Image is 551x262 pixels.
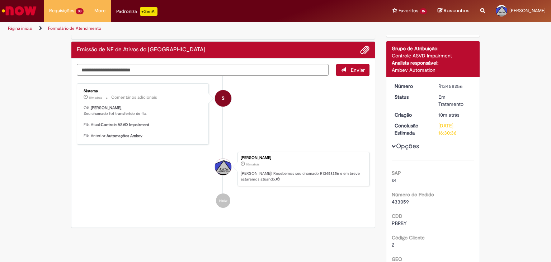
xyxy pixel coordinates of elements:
[89,95,102,100] span: 10m atrás
[360,45,369,55] button: Adicionar anexos
[392,234,425,241] b: Código Cliente
[140,7,157,16] p: +GenAi
[215,90,231,107] div: System
[438,8,470,14] a: Rascunhos
[392,198,409,205] span: 433059
[392,220,407,226] span: PBRBY
[241,171,366,182] p: [PERSON_NAME]! Recebemos seu chamado R13458256 e em breve estaremos atuando.
[5,22,362,35] ul: Trilhas de página
[76,8,84,14] span: 33
[84,89,203,93] div: Sistema
[107,133,142,139] b: Automações Ambev
[241,156,366,160] div: [PERSON_NAME]
[392,177,397,183] span: s4
[215,159,231,175] div: Carlos Nunes
[222,90,225,107] span: S
[389,83,433,90] dt: Número
[8,25,33,31] a: Página inicial
[389,122,433,136] dt: Conclusão Estimada
[101,122,149,127] b: Controle ASVD Impairment
[438,111,472,118] div: 28/08/2025 14:30:33
[392,52,475,59] div: Controle ASVD Impairment
[94,7,105,14] span: More
[389,93,433,100] dt: Status
[111,94,157,100] small: Comentários adicionais
[392,66,475,74] div: Ambev Automation
[392,213,402,219] b: CDD
[392,170,401,176] b: SAP
[351,67,365,73] span: Enviar
[49,7,74,14] span: Requisições
[246,162,259,167] span: 10m atrás
[77,76,369,215] ul: Histórico de tíquete
[392,45,475,52] div: Grupo de Atribuição:
[84,105,203,139] p: Olá, , Seu chamado foi transferido de fila. Fila Atual: Fila Anterior:
[438,112,459,118] time: 28/08/2025 14:30:33
[77,47,205,53] h2: Emissão de NF de Ativos do ASVD Histórico de tíquete
[399,7,418,14] span: Favoritos
[392,59,475,66] div: Analista responsável:
[392,242,394,248] span: 2
[438,93,472,108] div: Em Tratamento
[77,64,329,76] textarea: Digite sua mensagem aqui...
[438,112,459,118] span: 10m atrás
[77,152,369,186] li: Carlos Nunes
[438,122,472,136] div: [DATE] 16:30:36
[1,4,38,18] img: ServiceNow
[116,7,157,16] div: Padroniza
[444,7,470,14] span: Rascunhos
[89,95,102,100] time: 28/08/2025 14:30:37
[48,25,101,31] a: Formulário de Atendimento
[438,83,472,90] div: R13458256
[336,64,369,76] button: Enviar
[392,191,434,198] b: Número do Pedido
[509,8,546,14] span: [PERSON_NAME]
[91,105,121,111] b: [PERSON_NAME]
[389,111,433,118] dt: Criação
[420,8,427,14] span: 15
